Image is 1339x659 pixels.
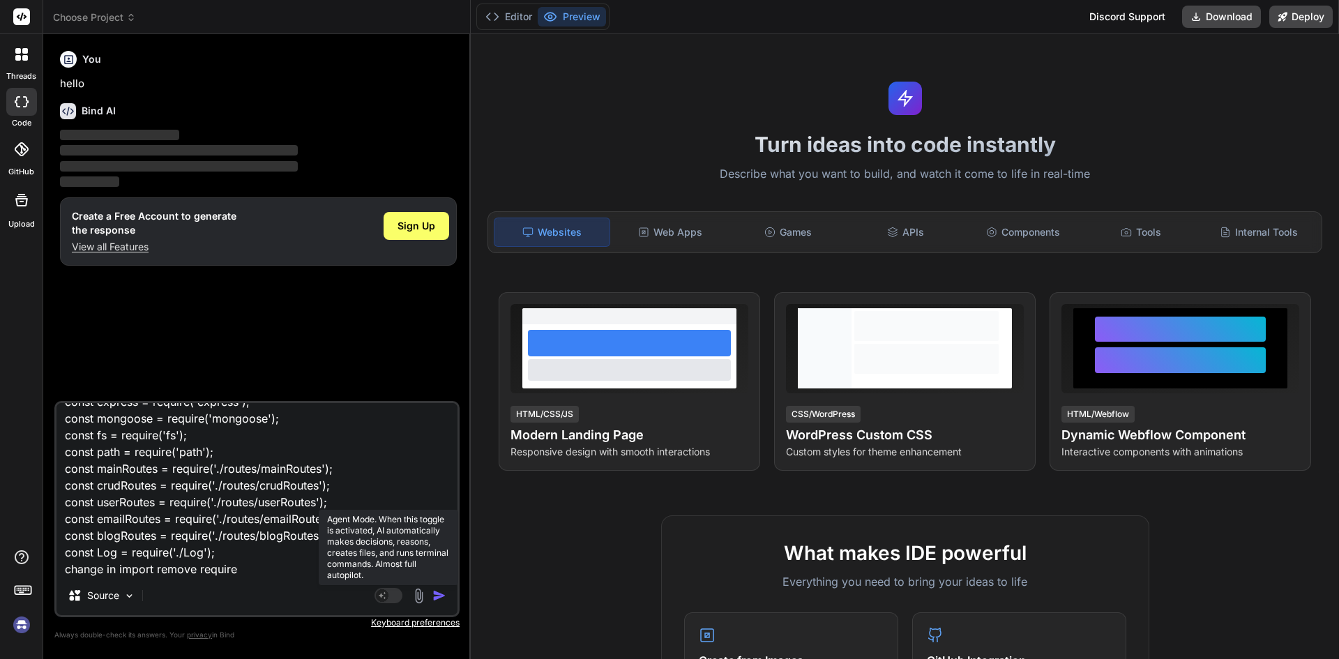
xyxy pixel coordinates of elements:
[8,218,35,230] label: Upload
[54,628,460,642] p: Always double-check its answers. Your in Bind
[432,589,446,603] img: icon
[786,406,861,423] div: CSS/WordPress
[1201,218,1316,247] div: Internal Tools
[82,104,116,118] h6: Bind AI
[56,403,457,576] textarea: require('dotenv').config(); const express = require('express'); const mongoose = require('mongoos...
[1081,6,1174,28] div: Discord Support
[53,10,136,24] span: Choose Project
[60,76,457,92] p: hello
[60,176,119,187] span: ‌
[60,145,298,156] span: ‌
[123,590,135,602] img: Pick Models
[60,161,298,172] span: ‌
[1061,406,1135,423] div: HTML/Webflow
[1269,6,1333,28] button: Deploy
[187,630,212,639] span: privacy
[848,218,963,247] div: APIs
[60,130,179,140] span: ‌
[372,587,405,604] button: Agent Mode. When this toggle is activated, AI automatically makes decisions, reasons, creates fil...
[87,589,119,603] p: Source
[510,445,748,459] p: Responsive design with smooth interactions
[494,218,610,247] div: Websites
[510,425,748,445] h4: Modern Landing Page
[411,588,427,604] img: attachment
[786,445,1024,459] p: Custom styles for theme enhancement
[54,617,460,628] p: Keyboard preferences
[1061,445,1299,459] p: Interactive components with animations
[684,573,1126,590] p: Everything you need to bring your ideas to life
[731,218,846,247] div: Games
[1084,218,1199,247] div: Tools
[479,132,1331,157] h1: Turn ideas into code instantly
[398,219,435,233] span: Sign Up
[786,425,1024,445] h4: WordPress Custom CSS
[966,218,1081,247] div: Components
[538,7,606,26] button: Preview
[1182,6,1261,28] button: Download
[510,406,579,423] div: HTML/CSS/JS
[82,52,101,66] h6: You
[8,166,34,178] label: GitHub
[72,209,236,237] h1: Create a Free Account to generate the response
[10,613,33,637] img: signin
[480,7,538,26] button: Editor
[6,70,36,82] label: threads
[1061,425,1299,445] h4: Dynamic Webflow Component
[72,240,236,254] p: View all Features
[613,218,728,247] div: Web Apps
[684,538,1126,568] h2: What makes IDE powerful
[479,165,1331,183] p: Describe what you want to build, and watch it come to life in real-time
[12,117,31,129] label: code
